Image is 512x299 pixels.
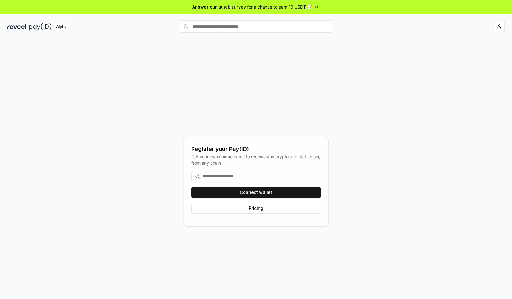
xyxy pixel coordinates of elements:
[53,23,70,31] div: Alpha
[191,153,321,166] div: Get your own unique name to receive any crypto and stablecoin, from any chain
[191,203,321,214] button: Pricing
[29,23,52,31] img: pay_id
[191,187,321,198] button: Connect wallet
[191,145,321,153] div: Register your Pay(ID)
[7,23,28,31] img: reveel_dark
[192,4,246,10] span: Answer our quick survey
[247,4,312,10] span: for a chance to earn 10 USDT 📝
